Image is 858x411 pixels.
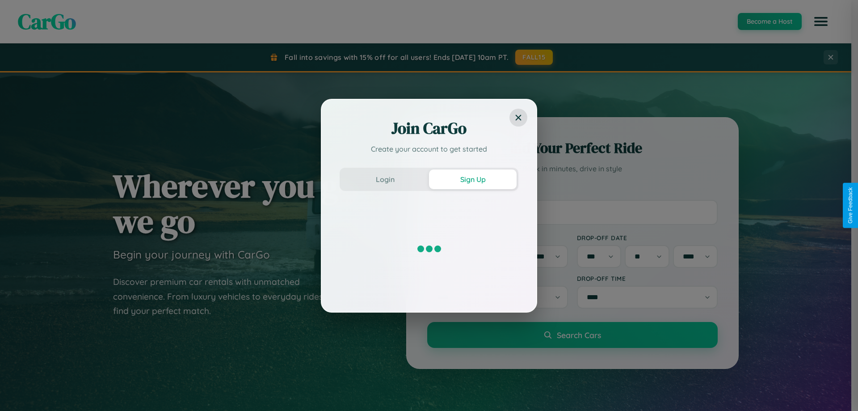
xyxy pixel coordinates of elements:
iframe: Intercom live chat [9,381,30,402]
div: Give Feedback [847,187,854,224]
h2: Join CarGo [340,118,518,139]
button: Sign Up [429,169,517,189]
p: Create your account to get started [340,144,518,154]
button: Login [341,169,429,189]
